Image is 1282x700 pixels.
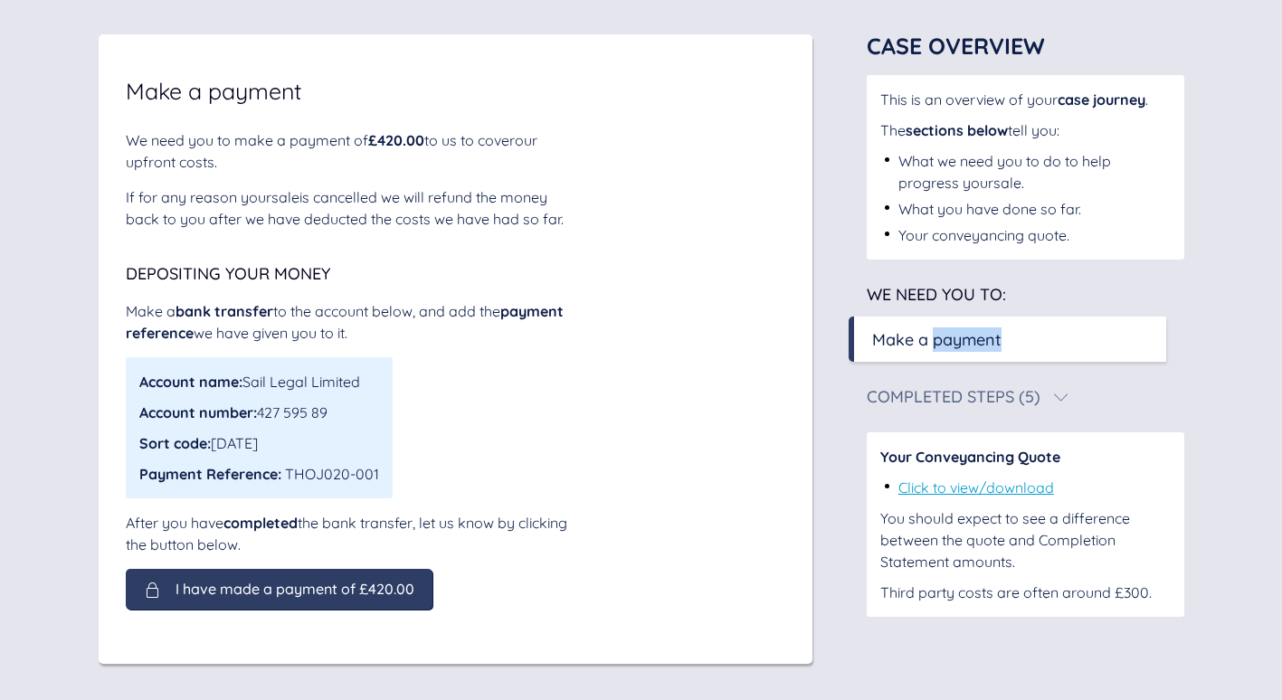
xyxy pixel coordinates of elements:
[139,373,242,391] span: Account name:
[139,434,211,452] span: Sort code:
[139,432,379,454] div: [DATE]
[139,371,379,393] div: Sail Legal Limited
[176,581,414,597] span: I have made a payment of £420.00
[872,327,1002,352] div: Make a payment
[898,198,1081,220] div: What you have done so far.
[1058,90,1145,109] span: case journey
[126,263,330,284] span: Depositing your money
[126,300,578,344] div: Make a to the account below, and add the we have given you to it.
[880,582,1171,603] div: Third party costs are often around £300.
[176,302,273,320] span: bank transfer
[898,224,1069,246] div: Your conveyancing quote.
[880,89,1171,110] div: This is an overview of your .
[139,465,281,483] span: Payment Reference:
[139,463,379,485] div: THOJ020-001
[126,186,578,230] div: If for any reason your sale is cancelled we will refund the money back to you after we have deduc...
[880,507,1171,572] div: You should expect to see a difference between the quote and Completion Statement amounts.
[867,32,1045,60] span: Case Overview
[139,402,379,423] div: 427 595 89
[126,80,301,102] span: Make a payment
[906,121,1008,139] span: sections below
[223,514,298,532] span: completed
[126,512,578,555] div: After you have the bank transfer, let us know by clicking the button below.
[368,131,424,149] span: £420.00
[880,448,1060,466] span: Your Conveyancing Quote
[139,403,257,421] span: Account number:
[898,150,1171,194] div: What we need you to do to help progress your sale .
[880,119,1171,141] div: The tell you:
[867,389,1040,405] div: Completed Steps (5)
[898,478,1054,497] a: Click to view/download
[867,284,1006,305] span: We need you to:
[126,129,578,173] div: We need you to make a payment of to us to cover our upfront costs .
